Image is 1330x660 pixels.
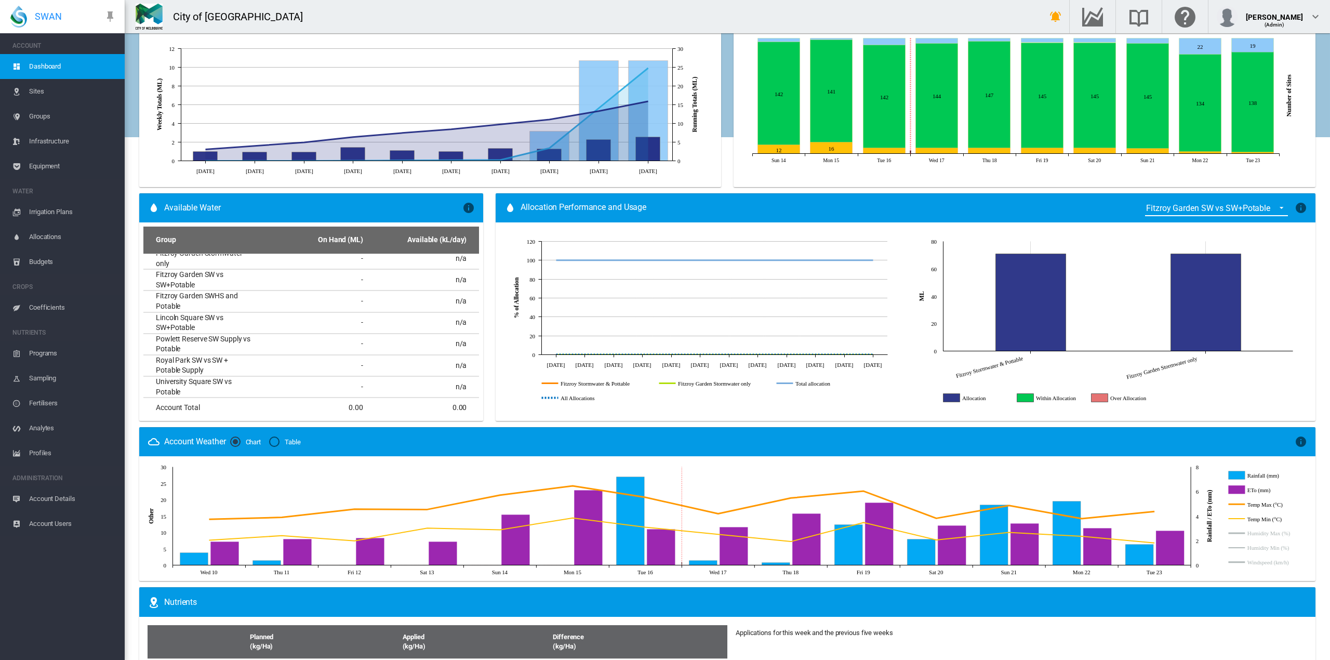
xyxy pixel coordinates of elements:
[156,78,163,130] tspan: Weekly Totals (ML)
[12,324,116,341] span: NUTRIENTS
[280,533,284,537] circle: Temp Min (°C) Sep 11, 2025 9
[1053,501,1081,565] g: Rainfall (mm) Sep 22, 2025 5.2
[982,157,997,163] tspan: Thu 18
[29,416,116,441] span: Analytes
[806,361,824,367] tspan: [DATE]
[513,277,520,318] tspan: % of Allocation
[755,258,760,262] circle: Total allocation Feb 26 100
[677,64,683,71] tspan: 25
[646,66,650,70] circle: Running Budget 16 Sept 24.79
[575,490,603,565] g: ETo (mm) Sep 15, 2025 6.1
[172,102,175,108] tspan: 6
[527,257,536,263] tspan: 100
[804,511,808,516] circle: ETo (mm) Sep 18, 2025 4.2
[677,83,683,89] tspan: 20
[633,361,651,367] tspan: [DATE]
[148,508,155,524] tspan: Other
[932,238,937,244] tspan: 80
[1088,157,1101,163] tspan: Sat 20
[863,148,906,153] g: Dry Sep 16, 2025 8
[12,183,116,200] span: WATER
[29,54,116,79] span: Dashboard
[393,168,411,174] tspan: [DATE]
[203,147,207,151] circle: Running Actual 15 Jul 3.04
[636,137,660,161] g: Actual 16 Sept 2.58
[582,352,587,357] circle: All Allocations Aug 25 0
[658,527,662,531] circle: ETo (mm) Sep 16, 2025 2.9
[1127,38,1169,43] g: Wet Sep 21, 2025 7
[302,159,306,163] circle: Running Budget 29 Jul 0
[1127,43,1169,148] g: On target Sep 21, 2025 145
[1080,517,1084,521] circle: Temp Max (°C) Sep 22, 2025 14.2
[813,352,817,357] circle: All Allocations Apr 26 0
[554,258,558,262] circle: Total allocation Jul 25 100
[575,361,593,367] tspan: [DATE]
[521,202,646,214] span: Allocation Performance and Usage
[669,352,673,357] circle: All Allocations Nov 25 0
[161,464,166,470] tspan: 30
[504,202,516,214] md-icon: icon-water
[776,379,883,388] g: Total allocation
[254,24,315,33] g: Actual
[12,37,116,54] span: ACCOUNT
[547,117,551,121] circle: Running Actual 2 Sept 11.05
[639,168,657,174] tspan: [DATE]
[1092,393,1155,403] g: Over Allocation
[934,348,937,354] tspan: 0
[1196,488,1199,494] tspan: 6
[810,38,853,39] g: Wet Sep 15, 2025 2
[934,516,938,520] circle: Temp Max (°C) Sep 20, 2025 14.3
[617,477,645,565] g: Rainfall (mm) Sep 16, 2025 7.2
[259,296,363,307] div: -
[866,503,894,565] g: ETo (mm) Sep 19, 2025 5.1
[371,275,467,285] div: n/a
[367,227,479,254] th: Available (kL/day)
[1167,529,1172,533] circle: ETo (mm) Sep 23, 2025 2.8
[929,157,945,163] tspan: Wed 17
[449,127,453,131] circle: Running Actual 19 Aug 8.43
[604,361,622,367] tspan: [DATE]
[29,366,116,391] span: Sampling
[246,168,264,174] tspan: [DATE]
[996,254,1066,351] g: Allocation Fitzroy Stormwater & Pottable 71
[629,61,668,161] g: Budget 16 Sept 10.7
[1074,43,1116,148] g: On target Sep 20, 2025 145
[169,46,175,52] tspan: 12
[255,227,367,254] th: On Hand (ML)
[136,4,163,30] img: Z
[259,339,363,349] div: -
[932,320,937,326] tspan: 20
[35,10,62,23] span: SWAN
[698,352,702,357] circle: All Allocations Dec 25 0
[1126,10,1151,23] md-icon: Search the knowledge base
[29,511,116,536] span: Account Users
[1171,254,1241,351] g: Allocation Fitzroy Garden Stormwater only 71
[371,296,467,307] div: n/a
[172,158,175,164] tspan: 0
[938,525,966,565] g: ETo (mm) Sep 20, 2025 3.2
[916,148,958,153] g: Dry Sep 17, 2025 8
[143,355,255,376] td: Royal Park SW vs SW + Potable Supply
[1021,148,1063,153] g: Dry Sep 19, 2025 8
[1156,531,1185,565] g: ETo (mm) Sep 23, 2025 2.8
[1232,51,1274,152] g: On target Sep 23, 2025 138
[677,102,683,108] tspan: 15
[498,157,502,162] circle: Running Budget 26 Aug 0.24
[1246,157,1260,163] tspan: Tue 23
[371,361,467,371] div: n/a
[143,376,255,397] td: University Square SW vs Potable
[425,507,429,511] circle: Temp Max (°C) Sep 13, 2025 17
[1179,151,1221,153] g: Dry Sep 22, 2025 3
[196,168,215,174] tspan: [DATE]
[932,266,937,272] tspan: 60
[203,159,207,163] circle: Running Budget 15 Jul 0
[643,495,647,499] circle: Temp Max (°C) Sep 16, 2025 20.7
[861,520,866,524] circle: Temp Min (°C) Sep 19, 2025 13
[1196,464,1199,470] tspan: 8
[259,254,363,264] div: -
[793,513,821,565] g: ETo (mm) Sep 18, 2025 4.2
[143,291,255,311] td: Fitzroy Garden SWHS and Potable
[352,507,356,511] circle: Temp Max (°C) Sep 12, 2025 17.1
[1179,54,1221,151] g: On target Sep 22, 2025 134
[502,514,530,565] g: ETo (mm) Sep 14, 2025 4.1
